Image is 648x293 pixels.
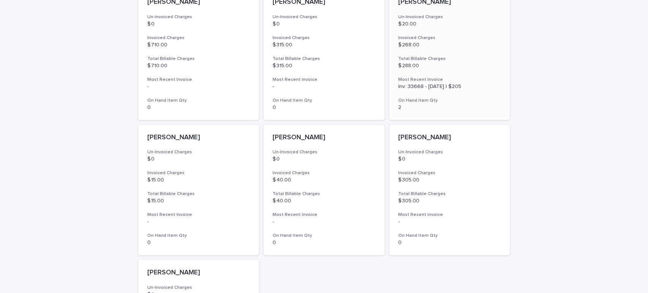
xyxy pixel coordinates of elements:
[398,14,501,20] h3: Un-Invoiced Charges
[147,42,250,48] p: $ 710.00
[273,212,375,218] h3: Most Recent Invoice
[147,191,250,197] h3: Total Billable Charges
[147,156,250,162] p: $ 0
[147,56,250,62] h3: Total Billable Charges
[147,239,250,246] p: 0
[273,219,375,225] p: -
[263,124,385,255] a: [PERSON_NAME]Un-Invoiced Charges$ 0Invoiced Charges$ 40.00Total Billable Charges$ 40.00Most Recen...
[147,98,250,104] h3: On Hand Item Qty
[273,56,375,62] h3: Total Billable Charges
[273,14,375,20] h3: Un-Invoiced Charges
[147,285,250,291] h3: Un-Invoiced Charges
[273,156,375,162] p: $ 0
[147,35,250,41] h3: Invoiced Charges
[398,170,501,176] h3: Invoiced Charges
[398,219,501,225] p: -
[398,149,501,155] h3: Un-Invoiced Charges
[273,198,375,204] p: $ 40.00
[398,98,501,104] h3: On Hand Item Qty
[147,177,250,183] p: $ 15.00
[147,63,250,69] p: $ 710.00
[147,21,250,27] p: $ 0
[398,198,501,204] p: $ 305.00
[398,63,501,69] p: $ 288.00
[147,83,250,90] p: -
[147,77,250,83] h3: Most Recent Invoice
[273,35,375,41] h3: Invoiced Charges
[273,170,375,176] h3: Invoiced Charges
[398,77,501,83] h3: Most Recent Invoice
[147,170,250,176] h3: Invoiced Charges
[147,212,250,218] h3: Most Recent Invoice
[273,21,375,27] p: $ 0
[147,149,250,155] h3: Un-Invoiced Charges
[398,35,501,41] h3: Invoiced Charges
[398,233,501,239] h3: On Hand Item Qty
[398,239,501,246] p: 0
[273,177,375,183] p: $ 40.00
[273,98,375,104] h3: On Hand Item Qty
[147,233,250,239] h3: On Hand Item Qty
[273,63,375,69] p: $ 315.00
[273,191,375,197] h3: Total Billable Charges
[147,14,250,20] h3: Un-Invoiced Charges
[147,104,250,111] p: 0
[147,219,250,225] p: -
[398,212,501,218] h3: Most Recent Invoice
[273,134,375,142] p: [PERSON_NAME]
[273,104,375,111] p: 0
[398,42,501,48] p: $ 268.00
[273,239,375,246] p: 0
[398,21,501,27] p: $ 20.00
[147,269,250,277] p: [PERSON_NAME]
[273,233,375,239] h3: On Hand Item Qty
[273,149,375,155] h3: Un-Invoiced Charges
[138,124,259,255] a: [PERSON_NAME]Un-Invoiced Charges$ 0Invoiced Charges$ 15.00Total Billable Charges$ 15.00Most Recen...
[398,83,501,90] p: Inv: 33668 - [DATE] | $205
[398,191,501,197] h3: Total Billable Charges
[398,134,501,142] p: [PERSON_NAME]
[147,134,250,142] p: [PERSON_NAME]
[398,156,501,162] p: $ 0
[389,124,510,255] a: [PERSON_NAME]Un-Invoiced Charges$ 0Invoiced Charges$ 305.00Total Billable Charges$ 305.00Most Rec...
[147,198,250,204] p: $ 15.00
[398,177,501,183] p: $ 305.00
[398,104,501,111] p: 2
[273,83,375,90] p: -
[398,56,501,62] h3: Total Billable Charges
[273,77,375,83] h3: Most Recent Invoice
[273,42,375,48] p: $ 315.00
